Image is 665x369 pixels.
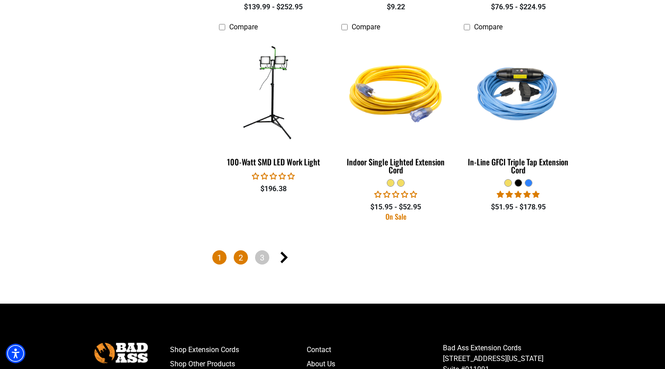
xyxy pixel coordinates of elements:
div: $196.38 [219,184,328,194]
div: $139.99 - $252.95 [219,2,328,12]
a: Next page [276,250,291,265]
a: Page 2 [234,250,248,265]
div: $9.22 [341,2,450,12]
div: In-Line GFCI Triple Tap Extension Cord [464,158,573,174]
img: features [218,40,330,143]
a: Light Blue In-Line GFCI Triple Tap Extension Cord [464,36,573,179]
span: 0.00 stars [252,172,295,180]
span: Compare [352,23,380,31]
div: $51.95 - $178.95 [464,202,573,213]
div: $15.95 - $52.95 [341,202,450,213]
nav: Pagination [212,250,580,266]
a: features 100-Watt SMD LED Work Light [219,36,328,171]
div: 100-Watt SMD LED Work Light [219,158,328,166]
a: Page 3 [255,250,269,265]
span: Page 1 [212,250,227,265]
div: On Sale [341,213,450,220]
span: 5.00 stars [497,190,539,199]
div: Indoor Single Lighted Extension Cord [341,158,450,174]
div: $76.95 - $224.95 [464,2,573,12]
span: Compare [229,23,258,31]
img: Light Blue [462,40,574,143]
a: Shop Extension Cords [170,343,307,357]
div: Accessibility Menu [6,344,25,363]
span: Compare [474,23,503,31]
span: 0.00 stars [374,190,417,199]
a: Yellow Indoor Single Lighted Extension Cord [341,36,450,179]
img: Yellow [340,40,452,143]
a: Contact [307,343,443,357]
img: Bad Ass Extension Cords [94,343,148,363]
